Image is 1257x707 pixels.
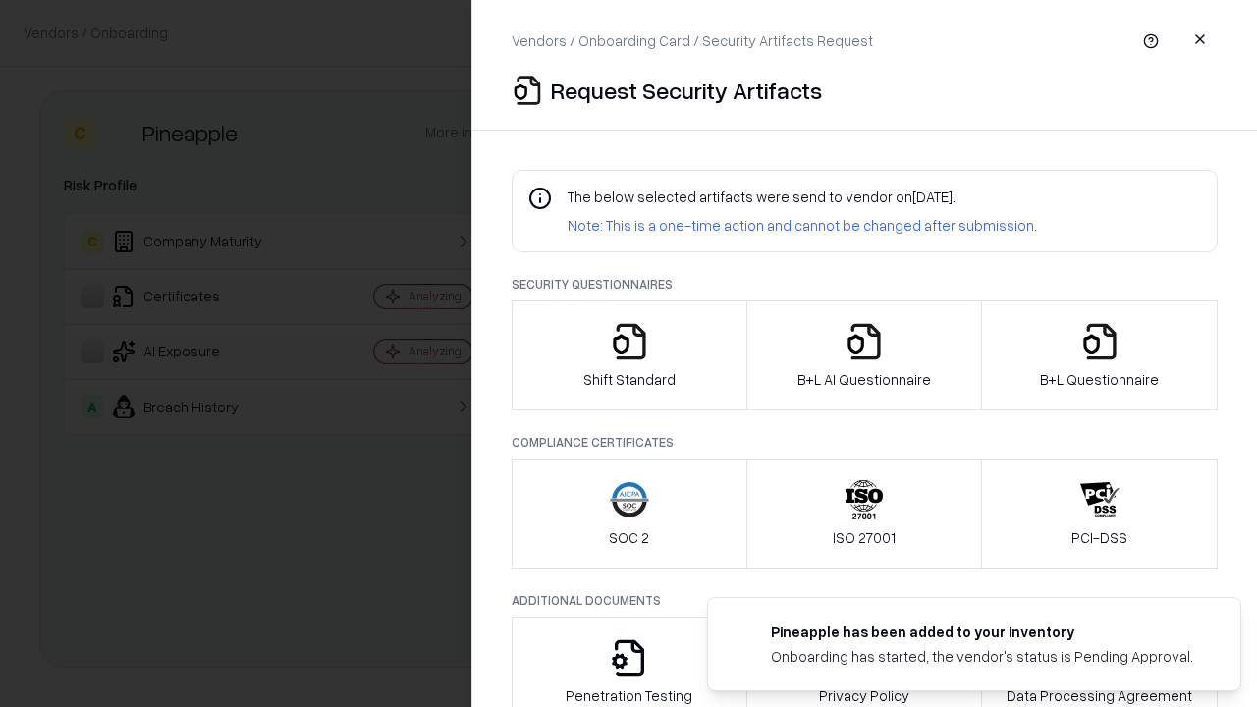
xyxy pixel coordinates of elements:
p: Compliance Certificates [512,434,1218,451]
button: PCI-DSS [981,459,1218,569]
p: PCI-DSS [1071,527,1127,548]
button: B+L AI Questionnaire [746,300,983,410]
div: Onboarding has started, the vendor's status is Pending Approval. [771,646,1193,667]
p: Data Processing Agreement [1007,685,1192,706]
p: Privacy Policy [819,685,909,706]
p: B+L AI Questionnaire [797,369,931,390]
p: Security Questionnaires [512,276,1218,293]
p: Shift Standard [583,369,676,390]
button: B+L Questionnaire [981,300,1218,410]
button: SOC 2 [512,459,747,569]
p: Request Security Artifacts [551,75,822,106]
p: ISO 27001 [833,527,896,548]
p: Vendors / Onboarding Card / Security Artifacts Request [512,30,873,51]
div: Pineapple has been added to your inventory [771,622,1193,642]
img: pineappleenergy.com [732,622,755,645]
button: Shift Standard [512,300,747,410]
p: SOC 2 [609,527,649,548]
p: B+L Questionnaire [1040,369,1159,390]
button: ISO 27001 [746,459,983,569]
p: The below selected artifacts were send to vendor on [DATE] . [568,187,1037,207]
p: Penetration Testing [566,685,692,706]
p: Note: This is a one-time action and cannot be changed after submission. [568,215,1037,236]
p: Additional Documents [512,592,1218,609]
